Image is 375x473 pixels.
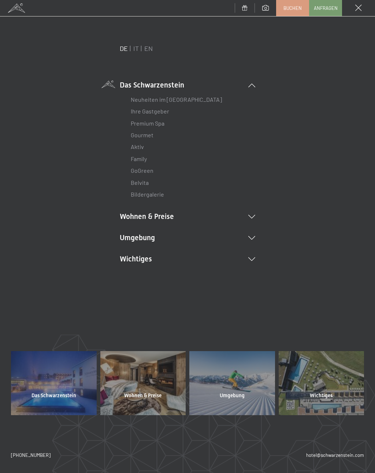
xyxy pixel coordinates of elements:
[131,167,153,174] a: GoGreen
[131,108,169,115] a: Ihre Gastgeber
[131,155,147,162] a: Family
[306,452,364,458] a: hotel@schwarzenstein.com
[276,0,309,16] a: Buchen
[144,44,153,52] a: EN
[314,5,338,11] span: Anfragen
[187,351,277,415] a: Umgebung Wellnesshotel Südtirol SCHWARZENSTEIN - Wellnessurlaub in den Alpen, Wandern und Wellness
[99,351,188,415] a: Wohnen & Preise Wellnesshotel Südtirol SCHWARZENSTEIN - Wellnessurlaub in den Alpen, Wandern und ...
[131,131,153,138] a: Gourmet
[11,452,51,458] a: [PHONE_NUMBER]
[9,351,99,415] a: Das Schwarzenstein Wellnesshotel Südtirol SCHWARZENSTEIN - Wellnessurlaub in den Alpen, Wandern u...
[11,452,51,458] span: [PHONE_NUMBER]
[310,392,333,399] span: Wichtiges
[131,120,164,127] a: Premium Spa
[131,96,222,103] a: Neuheiten im [GEOGRAPHIC_DATA]
[131,179,149,186] a: Belvita
[283,5,302,11] span: Buchen
[131,191,164,198] a: Bildergalerie
[120,44,128,52] a: DE
[131,143,144,150] a: Aktiv
[309,0,342,16] a: Anfragen
[220,392,245,399] span: Umgebung
[277,351,366,415] a: Wichtiges Wellnesshotel Südtirol SCHWARZENSTEIN - Wellnessurlaub in den Alpen, Wandern und Wellness
[133,44,139,52] a: IT
[31,392,76,399] span: Das Schwarzenstein
[124,392,161,399] span: Wohnen & Preise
